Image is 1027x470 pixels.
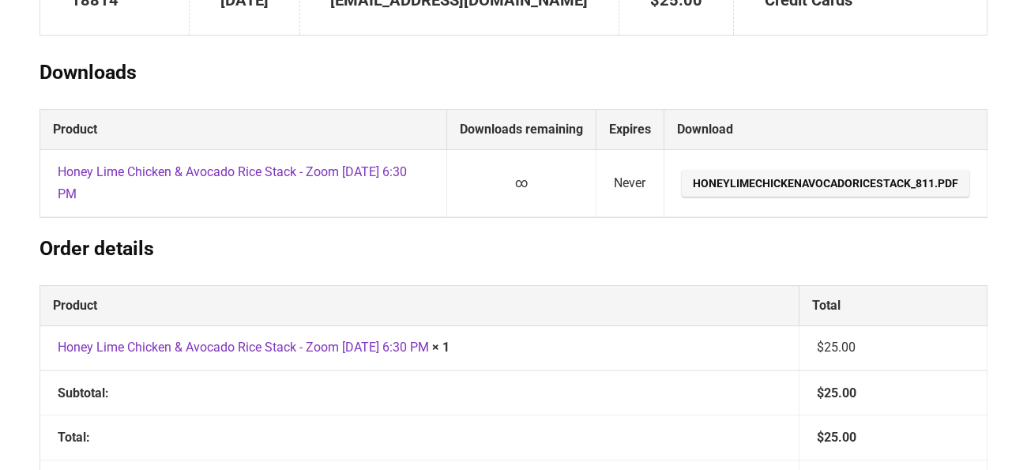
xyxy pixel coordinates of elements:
[799,285,987,325] th: Total
[40,371,799,415] th: Subtotal:
[817,340,824,355] span: $
[40,415,799,460] th: Total:
[460,122,583,137] span: Downloads remaining
[677,122,733,137] span: Download
[817,340,856,355] bdi: 25.00
[817,385,824,400] span: $
[817,430,824,445] span: $
[39,61,987,85] h2: Downloads
[596,150,664,216] td: Never
[39,237,987,261] h2: Order details
[40,285,799,325] th: Product
[609,122,651,137] span: Expires
[53,122,97,137] span: Product
[58,340,429,355] a: Honey Lime Chicken & Avocado Rice Stack - Zoom [DATE] 6:30 PM
[58,164,407,201] a: Honey Lime Chicken & Avocado Rice Stack - Zoom [DATE] 6:30 PM
[817,430,856,445] span: 25.00
[817,385,856,400] span: 25.00
[682,170,969,197] a: HoneyLimeChickenAvocadoRiceStack_811.pdf
[432,340,450,355] strong: × 1
[446,150,596,216] td: ∞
